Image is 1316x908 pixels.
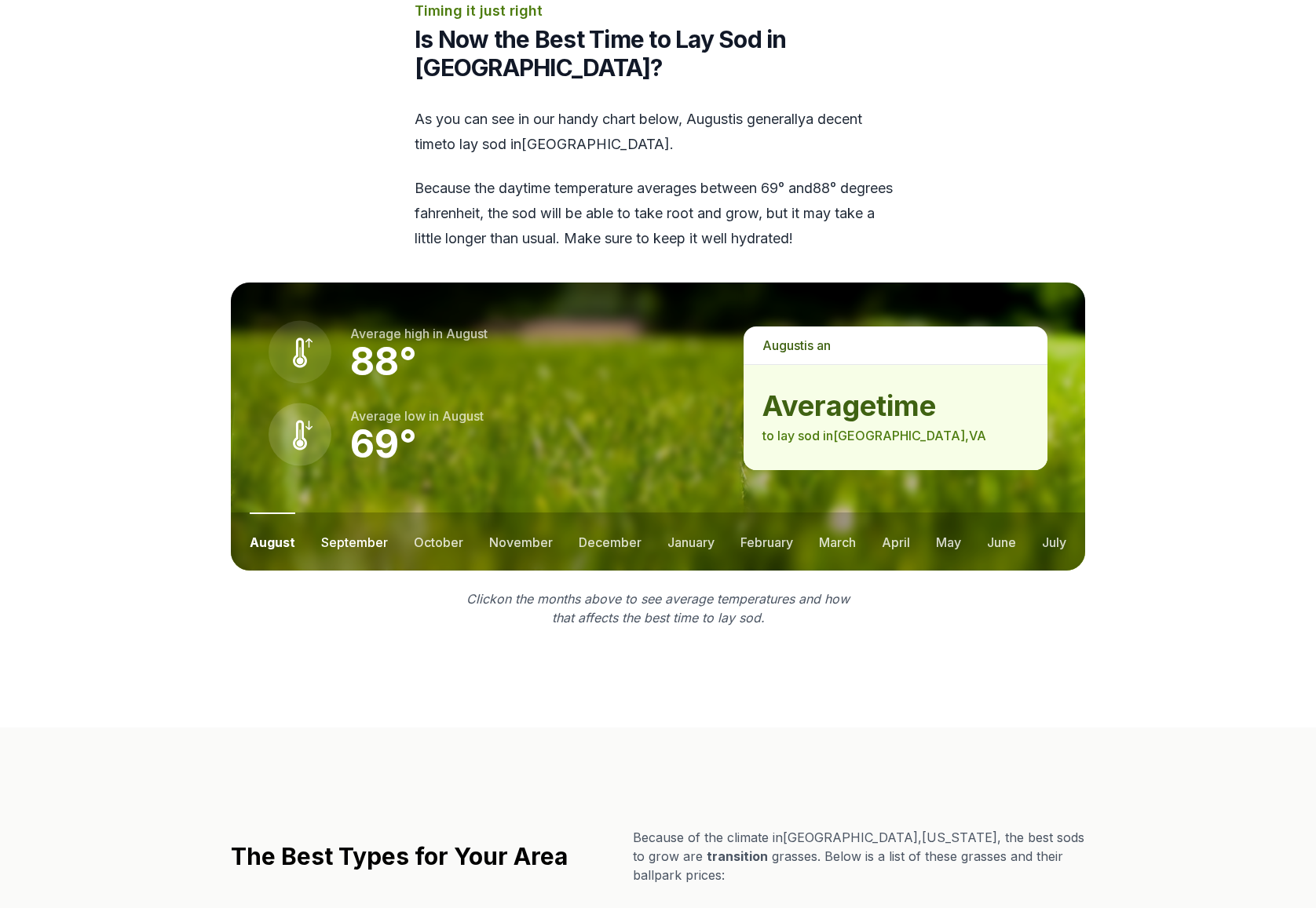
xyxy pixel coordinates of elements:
p: Average high in [350,324,488,343]
button: february [740,512,793,571]
button: july [1042,512,1066,571]
p: Because of the climate in [GEOGRAPHIC_DATA] , [US_STATE] , the best sods to grow are grasses. Bel... [633,828,1085,884]
p: to lay sod in [GEOGRAPHIC_DATA] , VA [762,426,1029,445]
button: december [579,512,642,571]
p: Click on the months above to see average temperatures and how that affects the best time to lay sod. [457,589,859,627]
h2: The Best Types for Your Area [231,842,568,870]
span: august [442,408,484,424]
span: transition [707,848,768,864]
button: january [667,512,715,571]
strong: 69 ° [350,421,417,467]
strong: average time [762,390,1029,421]
p: Average low in [350,407,484,425]
button: april [882,512,910,571]
button: june [987,512,1016,571]
button: may [936,512,961,571]
p: is a n [744,326,1047,364]
button: august [250,512,295,571]
span: august [686,111,733,127]
button: september [321,512,388,571]
p: Because the daytime temperature averages between 69 ° and 88 ° degrees fahrenheit, the sod will b... [415,176,901,251]
h2: Is Now the Best Time to Lay Sod in [GEOGRAPHIC_DATA]? [415,25,901,82]
strong: 88 ° [350,338,417,385]
button: november [489,512,553,571]
button: march [819,512,856,571]
span: august [762,337,804,353]
div: As you can see in our handy chart below, is generally a decent time to lay sod in [GEOGRAPHIC_DAT... [415,107,901,251]
button: october [414,512,463,571]
span: august [446,326,488,341]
